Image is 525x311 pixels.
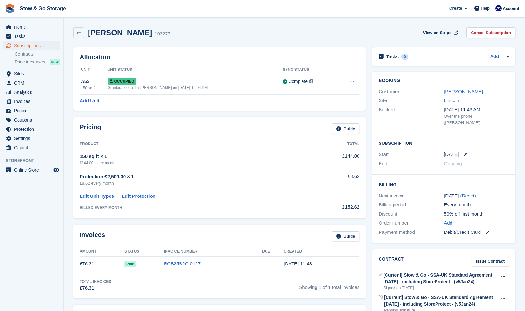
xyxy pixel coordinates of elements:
span: Ongoing [444,161,462,166]
td: £8.62 [308,169,360,190]
a: Reset [462,193,474,198]
div: 150 sq ft × 1 [80,153,308,160]
th: Created [284,247,359,257]
th: Invoice Number [164,247,262,257]
div: Granted access by [PERSON_NAME] on [DATE] 12:04 PM [108,85,283,91]
h2: Tasks [386,54,399,60]
a: Preview store [53,166,60,174]
h2: Subscription [379,140,509,146]
div: [Current] Stow & Go - SSA-UK Standard Agreement [DATE] - including StoreProtect - (v5Jan24) [384,294,497,307]
div: 0 [401,54,408,60]
div: Start [379,151,444,158]
a: Lincoln [444,98,459,103]
span: CRM [14,78,52,87]
h2: Pricing [80,123,101,134]
td: £144.00 [308,149,360,169]
img: icon-info-grey-7440780725fd019a000dd9b08b2336e03edf1995a4989e88bcd33f0948082b44.svg [309,79,313,83]
a: Issue Contract [472,256,509,266]
span: Create [449,5,462,11]
a: Guide [332,231,360,242]
span: Showing 1 of 1 total invoices [299,279,359,292]
a: BCB25B2C-0127 [164,261,201,266]
a: menu [3,166,60,174]
div: Over the phone ([PERSON_NAME]) [444,113,509,126]
div: 103277 [154,30,170,38]
a: menu [3,134,60,143]
span: Analytics [14,88,52,97]
span: Settings [14,134,52,143]
a: menu [3,78,60,87]
span: Storefront [6,158,63,164]
div: BILLED EVERY MONTH [80,205,308,211]
span: Invoices [14,97,52,106]
div: 150 sq ft [81,85,108,91]
span: Coupons [14,115,52,124]
div: Booked [379,106,444,126]
th: Status [124,247,164,257]
span: Sites [14,69,52,78]
span: Home [14,23,52,32]
th: Unit Status [108,65,283,75]
div: Every month [444,201,509,209]
div: Payment method [379,229,444,236]
a: menu [3,106,60,115]
div: Protection £2,500.00 × 1 [80,173,308,181]
span: Paid [124,261,136,267]
a: Price increases NEW [15,58,60,65]
div: Complete [288,78,308,85]
a: Edit Unit Types [80,193,114,200]
h2: Invoices [80,231,105,242]
div: £152.62 [308,204,360,211]
img: Rob Good-Stephenson [495,5,502,11]
time: 2025-08-24 00:00:00 UTC [444,151,459,158]
div: Discount [379,211,444,218]
div: Order number [379,219,444,227]
div: Signed on [DATE] [383,285,497,291]
div: Total Invoiced [80,279,111,285]
th: Unit [80,65,108,75]
h2: Contract [379,256,404,266]
div: [DATE] 11:43 AM [444,106,509,114]
div: A53 [81,78,108,85]
div: End [379,160,444,167]
span: Capital [14,143,52,152]
div: [Current] Stow & Go - SSA-UK Standard Agreement [DATE] - including StoreProtect - (v5Jan24) [383,272,497,285]
a: menu [3,115,60,124]
div: [DATE] ( ) [444,192,509,200]
span: Subscriptions [14,41,52,50]
a: Cancel Subscription [466,27,515,38]
a: [PERSON_NAME] [444,89,483,94]
span: Pricing [14,106,52,115]
th: Due [262,247,284,257]
a: Contracts [15,51,60,57]
time: 2025-08-24 10:43:34 UTC [284,261,312,266]
a: View on Stripe [421,27,459,38]
th: Total [308,139,360,149]
span: Occupied [108,78,136,85]
a: menu [3,69,60,78]
img: stora-icon-8386f47178a22dfd0bd8f6a31ec36ba5ce8667c1dd55bd0f319d3a0aa187defe.svg [5,4,15,13]
div: Debit/Credit Card [444,229,509,236]
div: Next invoice [379,192,444,200]
th: Product [80,139,308,149]
div: 50% off first month [444,211,509,218]
span: View on Stripe [423,30,451,36]
a: menu [3,32,60,41]
a: Edit Protection [122,193,156,200]
div: £144.00 every month [80,160,308,166]
h2: Billing [379,181,509,188]
a: Guide [332,123,360,134]
h2: [PERSON_NAME] [88,28,152,37]
div: Billing period [379,201,444,209]
td: £76.31 [80,257,124,271]
h2: Booking [379,78,509,83]
div: £76.31 [80,285,111,292]
a: Add [444,219,452,227]
div: Site [379,97,444,104]
div: NEW [50,59,60,65]
a: menu [3,143,60,152]
a: menu [3,97,60,106]
h2: Allocation [80,54,359,61]
th: Sync Status [283,65,336,75]
div: £8.62 every month [80,180,308,187]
